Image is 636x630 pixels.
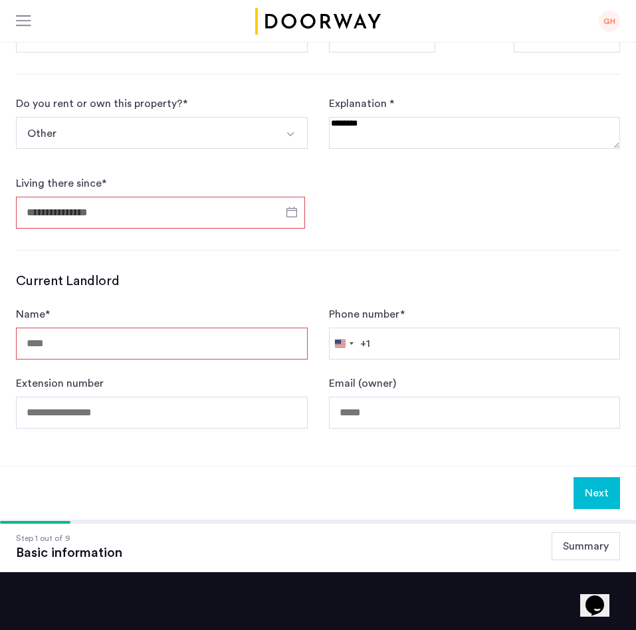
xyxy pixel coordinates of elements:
[329,375,396,391] label: Email (owner)
[16,532,122,545] div: Step 1 out of 9
[285,129,296,140] img: arrow
[16,96,187,112] div: Do you rent or own this property? *
[574,477,620,509] button: Next
[253,8,383,35] a: Cazamio logo
[16,117,276,149] button: Select option
[329,96,621,112] label: Explanation *
[284,204,300,220] button: Open calendar
[16,306,50,322] label: Name *
[360,336,370,352] div: +1
[276,117,308,149] button: Select option
[16,545,122,561] div: Basic information
[580,577,623,617] iframe: chat widget
[552,532,620,560] button: Summary
[329,306,405,322] label: Phone number *
[330,328,370,359] button: Selected country
[16,375,104,391] label: Extension number
[16,175,106,191] label: Living there since *
[599,11,620,32] div: GH
[253,8,383,35] img: logo
[16,272,620,290] h3: Current Landlord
